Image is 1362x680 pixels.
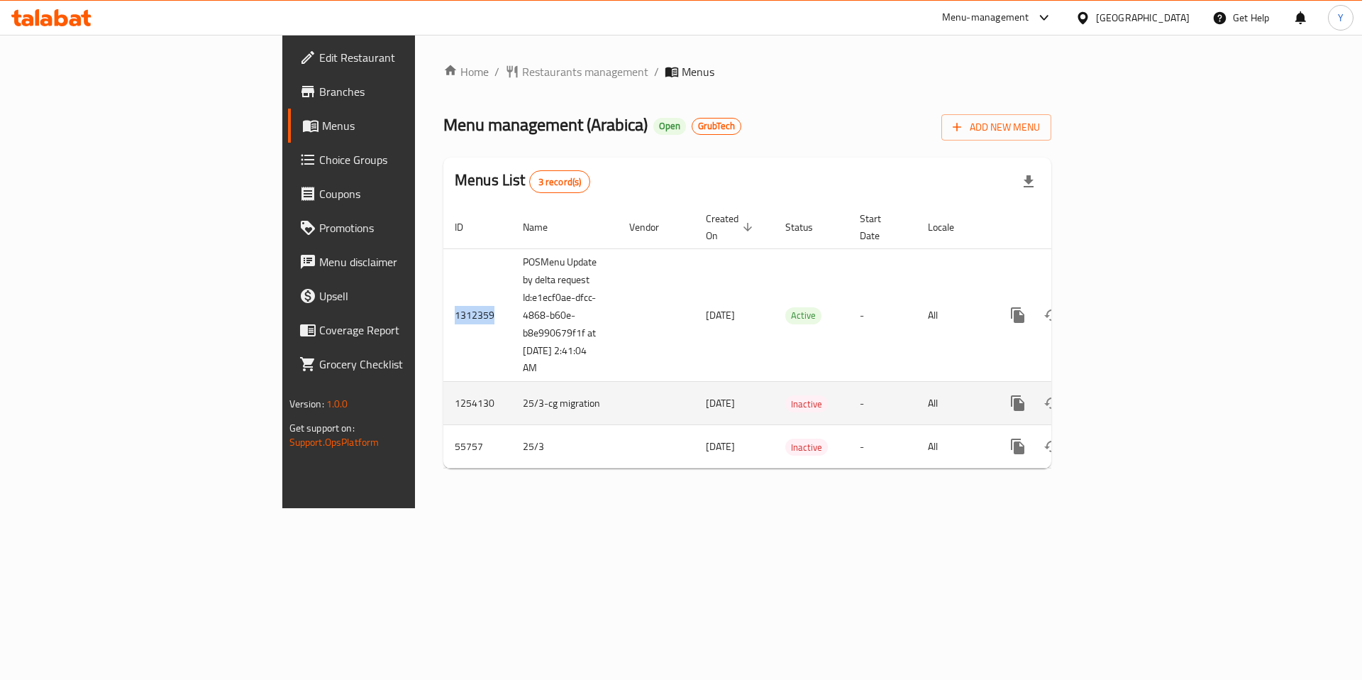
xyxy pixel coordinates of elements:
[523,219,566,236] span: Name
[511,425,618,468] td: 25/3
[289,433,380,451] a: Support.OpsPlatform
[443,63,1051,80] nav: breadcrumb
[319,253,499,270] span: Menu disclaimer
[917,248,990,382] td: All
[1035,429,1069,464] button: Change Status
[288,279,510,313] a: Upsell
[319,219,499,236] span: Promotions
[941,114,1051,141] button: Add New Menu
[706,210,757,244] span: Created On
[288,177,510,211] a: Coupons
[1012,165,1046,199] div: Export file
[785,307,821,324] span: Active
[654,63,659,80] li: /
[785,439,828,456] span: Inactive
[848,248,917,382] td: -
[706,437,735,456] span: [DATE]
[653,118,686,135] div: Open
[288,75,510,109] a: Branches
[319,49,499,66] span: Edit Restaurant
[511,248,618,382] td: POSMenu Update by delta request Id:e1ecf0ae-dfcc-4868-b60e-b8e990679f1f at [DATE] 2:41:04 AM
[928,219,973,236] span: Locale
[319,151,499,168] span: Choice Groups
[1001,298,1035,332] button: more
[326,395,348,413] span: 1.0.0
[785,396,828,412] span: Inactive
[692,120,741,132] span: GrubTech
[785,219,831,236] span: Status
[860,210,899,244] span: Start Date
[288,143,510,177] a: Choice Groups
[522,63,648,80] span: Restaurants management
[785,395,828,412] div: Inactive
[917,382,990,425] td: All
[288,211,510,245] a: Promotions
[319,185,499,202] span: Coupons
[848,425,917,468] td: -
[443,206,1148,469] table: enhanced table
[1001,429,1035,464] button: more
[682,63,714,80] span: Menus
[1001,386,1035,420] button: more
[288,313,510,347] a: Coverage Report
[653,120,686,132] span: Open
[289,395,324,413] span: Version:
[1096,10,1190,26] div: [GEOGRAPHIC_DATA]
[1035,298,1069,332] button: Change Status
[319,83,499,100] span: Branches
[917,425,990,468] td: All
[511,382,618,425] td: 25/3-cg migration
[288,347,510,381] a: Grocery Checklist
[455,170,590,193] h2: Menus List
[322,117,499,134] span: Menus
[942,9,1029,26] div: Menu-management
[505,63,648,80] a: Restaurants management
[288,109,510,143] a: Menus
[629,219,677,236] span: Vendor
[455,219,482,236] span: ID
[1338,10,1344,26] span: Y
[529,170,591,193] div: Total records count
[706,306,735,324] span: [DATE]
[530,175,590,189] span: 3 record(s)
[319,287,499,305] span: Upsell
[953,119,1040,136] span: Add New Menu
[990,206,1148,249] th: Actions
[1035,386,1069,420] button: Change Status
[288,40,510,75] a: Edit Restaurant
[319,322,499,339] span: Coverage Report
[443,109,648,141] span: Menu management ( Arabica )
[289,419,355,437] span: Get support on:
[319,356,499,373] span: Grocery Checklist
[288,245,510,279] a: Menu disclaimer
[706,394,735,412] span: [DATE]
[848,382,917,425] td: -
